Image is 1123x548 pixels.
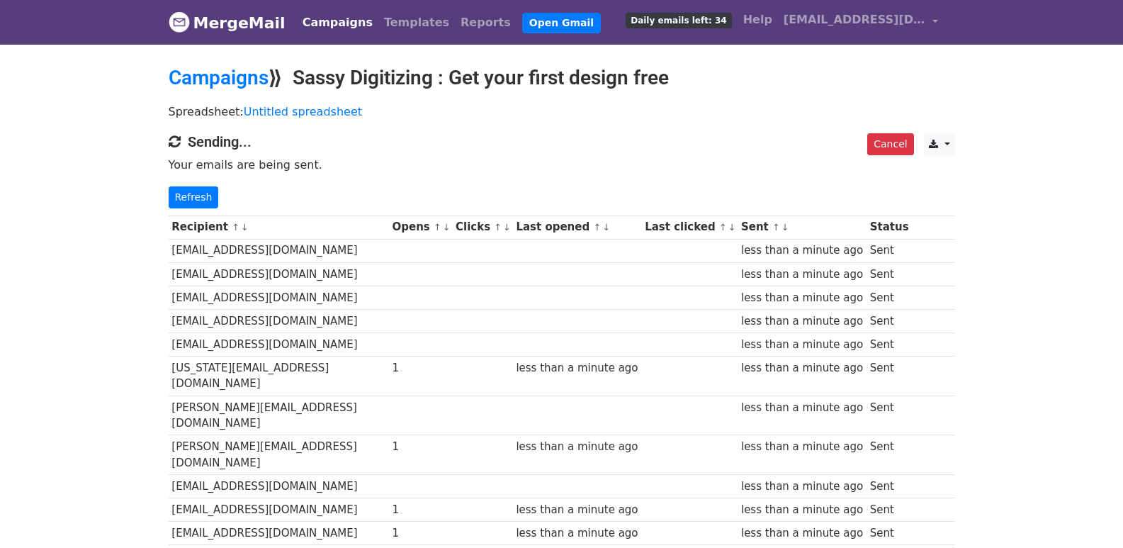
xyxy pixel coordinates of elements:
img: MergeMail logo [169,11,190,33]
td: [EMAIL_ADDRESS][DOMAIN_NAME] [169,333,389,357]
div: less than a minute ago [741,479,863,495]
td: Sent [867,522,912,545]
a: ↓ [241,222,249,233]
div: less than a minute ago [516,502,638,518]
div: 1 [392,439,448,455]
div: 1 [392,525,448,542]
th: Status [867,216,912,239]
th: Recipient [169,216,389,239]
h4: Sending... [169,133,955,150]
a: ↑ [494,222,502,233]
a: Reports [455,9,517,37]
div: less than a minute ago [516,525,638,542]
th: Last opened [513,216,642,239]
td: Sent [867,333,912,357]
div: less than a minute ago [741,267,863,283]
a: Templates [378,9,455,37]
div: less than a minute ago [741,337,863,353]
a: ↓ [503,222,511,233]
td: Sent [867,309,912,332]
p: Spreadsheet: [169,104,955,119]
td: [EMAIL_ADDRESS][DOMAIN_NAME] [169,309,389,332]
td: Sent [867,357,912,396]
td: [EMAIL_ADDRESS][DOMAIN_NAME] [169,498,389,522]
a: Open Gmail [522,13,601,33]
td: [PERSON_NAME][EMAIL_ADDRESS][DOMAIN_NAME] [169,396,389,435]
p: Your emails are being sent. [169,157,955,172]
td: Sent [867,286,912,309]
div: 1 [392,502,448,518]
td: [EMAIL_ADDRESS][DOMAIN_NAME] [169,239,389,262]
a: ↑ [772,222,780,233]
td: Sent [867,239,912,262]
div: less than a minute ago [741,502,863,518]
span: [EMAIL_ADDRESS][DOMAIN_NAME] [784,11,925,28]
a: ↓ [781,222,789,233]
td: Sent [867,474,912,498]
td: [EMAIL_ADDRESS][DOMAIN_NAME] [169,262,389,286]
div: less than a minute ago [516,439,638,455]
a: ↑ [593,222,601,233]
th: Opens [389,216,453,239]
th: Last clicked [641,216,738,239]
td: [US_STATE][EMAIL_ADDRESS][DOMAIN_NAME] [169,357,389,396]
span: Daily emails left: 34 [626,13,731,28]
th: Sent [738,216,867,239]
div: 1 [392,360,448,376]
a: ↓ [728,222,736,233]
a: ↓ [602,222,610,233]
div: less than a minute ago [741,242,863,259]
td: Sent [867,396,912,435]
td: [EMAIL_ADDRESS][DOMAIN_NAME] [169,286,389,309]
h2: ⟫ Sassy Digitizing : Get your first design free [169,66,955,90]
div: less than a minute ago [741,439,863,455]
a: Campaigns [297,9,378,37]
div: less than a minute ago [741,400,863,416]
a: ↓ [443,222,451,233]
a: [EMAIL_ADDRESS][DOMAIN_NAME] [778,6,944,39]
a: Help [738,6,778,34]
td: Sent [867,498,912,522]
a: Refresh [169,186,219,208]
td: [PERSON_NAME][EMAIL_ADDRESS][DOMAIN_NAME] [169,435,389,475]
div: less than a minute ago [741,313,863,330]
a: Cancel [867,133,913,155]
a: Untitled spreadsheet [244,105,362,118]
div: less than a minute ago [516,360,638,376]
td: [EMAIL_ADDRESS][DOMAIN_NAME] [169,522,389,545]
a: MergeMail [169,8,286,38]
a: Daily emails left: 34 [620,6,737,34]
a: Campaigns [169,66,269,89]
td: [EMAIL_ADDRESS][DOMAIN_NAME] [169,474,389,498]
a: ↑ [434,222,441,233]
a: ↑ [232,222,239,233]
div: less than a minute ago [741,290,863,306]
th: Clicks [452,216,512,239]
td: Sent [867,262,912,286]
td: Sent [867,435,912,475]
div: less than a minute ago [741,360,863,376]
div: less than a minute ago [741,525,863,542]
a: ↑ [719,222,727,233]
